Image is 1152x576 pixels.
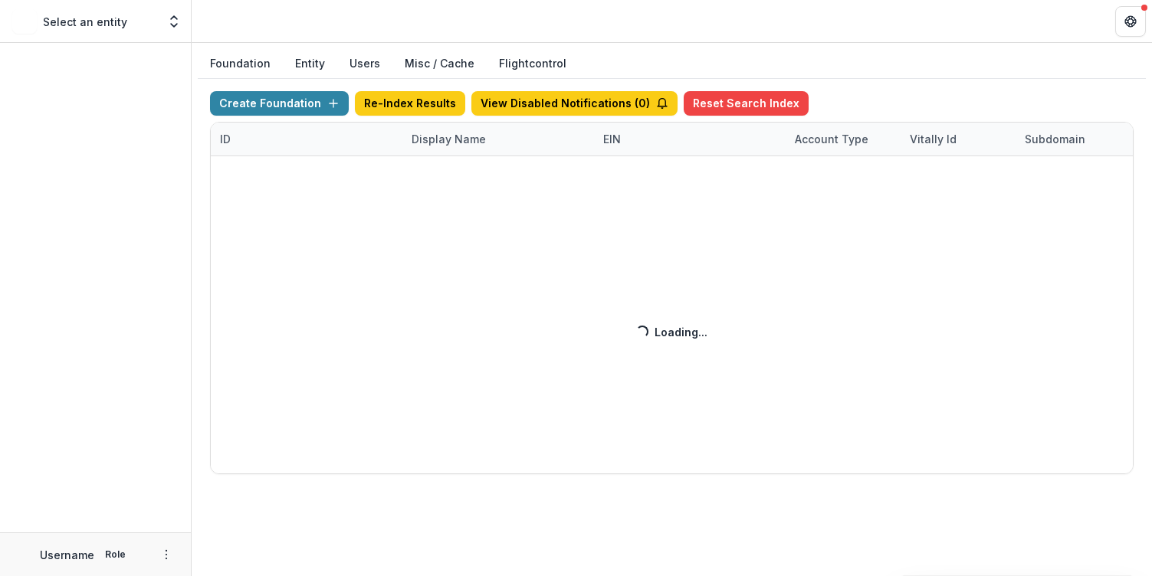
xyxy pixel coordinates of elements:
button: Misc / Cache [392,49,487,79]
a: Flightcontrol [499,55,566,71]
p: Username [40,547,94,563]
button: Foundation [198,49,283,79]
button: More [157,545,176,564]
button: Users [337,49,392,79]
button: Entity [283,49,337,79]
button: Get Help [1115,6,1146,37]
p: Role [100,548,130,561]
p: Select an entity [43,14,127,30]
button: Open entity switcher [163,6,185,37]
